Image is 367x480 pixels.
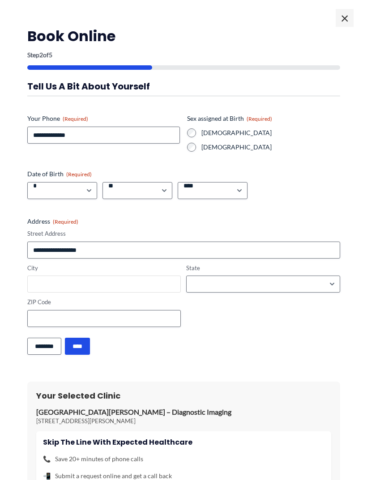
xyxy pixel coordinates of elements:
label: City [27,264,181,272]
p: [GEOGRAPHIC_DATA][PERSON_NAME] – Diagnostic Imaging [36,408,331,417]
legend: Date of Birth [27,170,92,178]
span: 5 [49,51,52,59]
p: [STREET_ADDRESS][PERSON_NAME] [36,417,331,425]
label: ZIP Code [27,298,181,306]
span: (Required) [66,171,92,178]
label: Street Address [27,229,340,238]
span: (Required) [53,218,78,225]
label: State [186,264,340,272]
li: Save 20+ minutes of phone calls [43,453,324,465]
span: (Required) [63,115,88,122]
h3: Your Selected Clinic [36,391,331,401]
h4: Skip the line with Expected Healthcare [43,438,324,446]
legend: Sex assigned at Birth [187,114,272,123]
span: × [336,9,354,27]
label: [DEMOGRAPHIC_DATA] [201,143,340,152]
h3: Tell us a bit about yourself [27,81,340,92]
p: Step of [27,52,340,58]
span: 2 [39,51,43,59]
span: 📞 [43,453,51,465]
label: Your Phone [27,114,180,123]
label: [DEMOGRAPHIC_DATA] [201,128,340,137]
legend: Address [27,217,78,226]
span: (Required) [247,115,272,122]
h2: Book Online [27,27,340,46]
